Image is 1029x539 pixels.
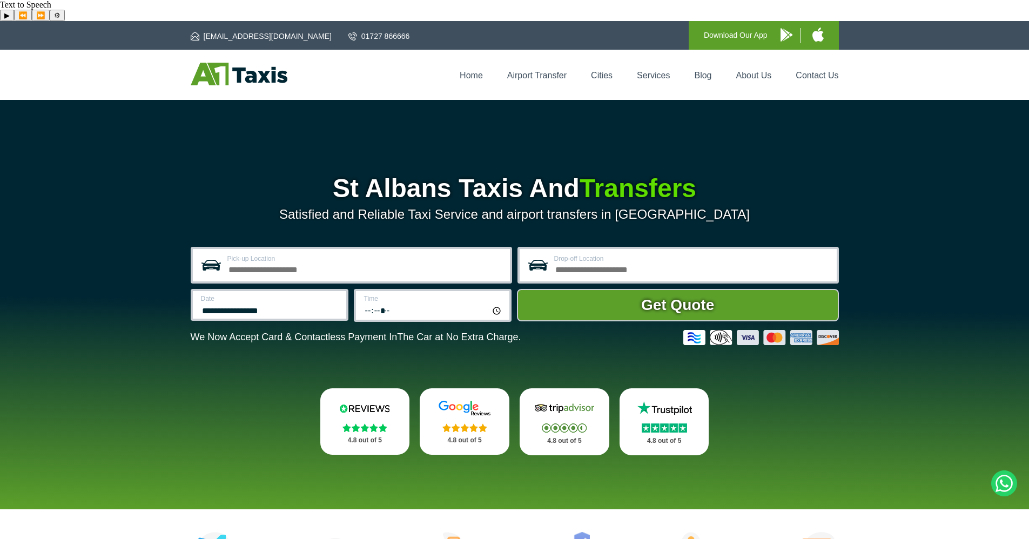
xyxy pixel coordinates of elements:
[432,400,497,416] img: Google
[517,289,839,321] button: Get Quote
[14,10,32,21] button: Previous
[580,174,696,203] span: Transfers
[348,31,410,42] a: 01727 866666
[397,332,521,342] span: The Car at No Extra Charge.
[796,71,838,80] a: Contact Us
[620,388,709,455] a: Trustpilot Stars 4.8 out of 5
[191,63,287,85] img: A1 Taxis St Albans LTD
[631,434,697,448] p: 4.8 out of 5
[632,400,697,416] img: Trustpilot
[332,434,398,447] p: 4.8 out of 5
[532,434,597,448] p: 4.8 out of 5
[704,29,768,42] p: Download Our App
[191,332,521,343] p: We Now Accept Card & Contactless Payment In
[694,71,711,80] a: Blog
[227,255,503,262] label: Pick-up Location
[364,295,503,302] label: Time
[591,71,613,80] a: Cities
[420,388,509,455] a: Google Stars 4.8 out of 5
[637,71,670,80] a: Services
[342,423,387,432] img: Stars
[532,400,597,416] img: Tripadvisor
[432,434,497,447] p: 4.8 out of 5
[320,388,410,455] a: Reviews.io Stars 4.8 out of 5
[507,71,567,80] a: Airport Transfer
[460,71,483,80] a: Home
[332,400,397,416] img: Reviews.io
[442,423,487,432] img: Stars
[554,255,830,262] label: Drop-off Location
[191,176,839,201] h1: St Albans Taxis And
[642,423,687,433] img: Stars
[542,423,587,433] img: Stars
[520,388,609,455] a: Tripadvisor Stars 4.8 out of 5
[812,28,824,42] img: A1 Taxis iPhone App
[191,31,332,42] a: [EMAIL_ADDRESS][DOMAIN_NAME]
[781,28,792,42] img: A1 Taxis Android App
[191,207,839,222] p: Satisfied and Reliable Taxi Service and airport transfers in [GEOGRAPHIC_DATA]
[736,71,772,80] a: About Us
[683,330,839,345] img: Credit And Debit Cards
[32,10,50,21] button: Forward
[50,10,65,21] button: Settings
[201,295,340,302] label: Date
